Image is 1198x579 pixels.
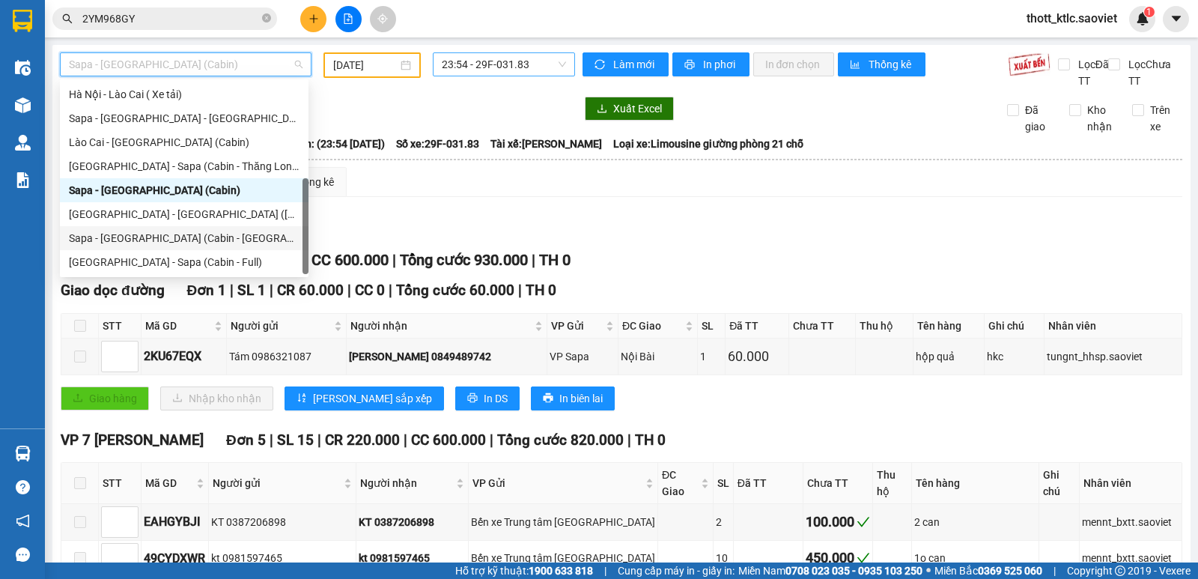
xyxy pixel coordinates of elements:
[300,6,326,32] button: plus
[343,13,353,24] span: file-add
[873,463,912,504] th: Thu hộ
[389,282,392,299] span: |
[144,549,206,568] div: 49CYDXWR
[472,475,642,491] span: VP Gửi
[60,226,308,250] div: Sapa - Hà Nội (Cabin - Thăng Long)
[16,480,30,494] span: question-circle
[1015,9,1129,28] span: thott_ktlc.saoviet
[313,390,432,407] span: [PERSON_NAME] sắp xếp
[291,174,334,190] div: Thống kê
[142,504,209,540] td: EAHGYBJI
[360,475,453,491] span: Người nhận
[16,548,30,562] span: message
[213,475,341,491] span: Người gửi
[121,522,138,537] span: Decrease Value
[838,52,925,76] button: bar-chartThống kê
[62,13,73,24] span: search
[551,318,603,334] span: VP Gửi
[60,106,308,130] div: Sapa - Lào Cai - Hà Nội (Giường)
[355,282,385,299] span: CC 0
[484,390,508,407] span: In DS
[1045,314,1182,339] th: Nhân viên
[160,386,273,410] button: downloadNhập kho nhận
[142,339,227,375] td: 2KU67EQX
[229,348,343,365] div: Tám 0986321087
[121,342,138,357] span: Increase Value
[803,463,873,504] th: Chưa TT
[526,282,556,299] span: TH 0
[703,56,738,73] span: In phơi
[15,60,31,76] img: warehouse-icon
[1122,56,1183,89] span: Lọc Chưa TT
[126,525,135,534] span: down
[15,172,31,188] img: solution-icon
[359,514,466,530] div: KT 0387206898
[126,511,135,520] span: up
[559,390,603,407] span: In biên lai
[347,282,351,299] span: |
[1144,7,1155,17] sup: 1
[613,100,662,117] span: Xuất Excel
[1136,12,1149,25] img: icon-new-feature
[60,154,308,178] div: Hà Nội - Sapa (Cabin - Thăng Long)
[69,53,302,76] span: Sapa - Hà Nội (Cabin)
[121,558,138,573] span: Decrease Value
[121,357,138,372] span: Decrease Value
[672,52,749,76] button: printerIn phơi
[121,544,138,559] span: Increase Value
[60,130,308,154] div: Lào Cai - Hà Nội (Cabin)
[738,563,922,579] span: Miền Nam
[333,57,398,73] input: 10/08/2025
[604,563,606,579] span: |
[789,314,857,339] th: Chưa TT
[370,6,396,32] button: aim
[455,563,593,579] span: Hỗ trợ kỹ thuật:
[60,82,308,106] div: Hà Nội - Lào Cai ( Xe tải)
[700,348,723,365] div: 1
[934,563,1042,579] span: Miền Bắc
[126,345,135,354] span: up
[912,463,1039,504] th: Tên hàng
[684,59,697,71] span: printer
[926,568,931,574] span: ⚪️
[806,512,870,533] div: 100.000
[69,86,299,103] div: Hà Nội - Lào Cai ( Xe tải)
[585,97,674,121] button: downloadXuất Excel
[613,136,803,152] span: Loại xe: Limousine giường phòng 21 chỗ
[226,431,266,449] span: Đơn 5
[455,386,520,410] button: printerIn DS
[231,318,330,334] span: Người gửi
[237,282,266,299] span: SL 1
[69,206,299,222] div: [GEOGRAPHIC_DATA] - [GEOGRAPHIC_DATA] ([GEOGRAPHIC_DATA])
[1039,463,1080,504] th: Ghi chú
[396,136,479,152] span: Số xe: 29F-031.83
[187,282,227,299] span: Đơn 1
[211,514,353,530] div: KT 0387206898
[396,282,514,299] span: Tổng cước 60.000
[126,562,135,571] span: down
[69,110,299,127] div: Sapa - [GEOGRAPHIC_DATA] - [GEOGRAPHIC_DATA] ([GEOGRAPHIC_DATA])
[734,463,803,504] th: Đã TT
[311,251,389,269] span: CC 600.000
[350,318,532,334] span: Người nhận
[987,348,1042,365] div: hkc
[270,282,273,299] span: |
[1144,102,1183,135] span: Trên xe
[404,431,407,449] span: |
[69,254,299,270] div: [GEOGRAPHIC_DATA] - Sapa (Cabin - Full)
[297,392,307,404] span: sort-ascending
[126,547,135,556] span: up
[662,467,698,500] span: ĐC Giao
[359,550,466,566] div: kt 0981597465
[1082,550,1179,566] div: mennt_bxtt.saoviet
[543,392,553,404] span: printer
[698,314,726,339] th: SL
[411,431,486,449] span: CC 600.000
[635,431,666,449] span: TH 0
[400,251,528,269] span: Tổng cước 930.000
[60,178,308,202] div: Sapa - Hà Nội (Cabin)
[1082,514,1179,530] div: mennt_bxtt.saoviet
[61,282,165,299] span: Giao dọc đường
[69,134,299,151] div: Lào Cai - [GEOGRAPHIC_DATA] (Cabin)
[532,251,535,269] span: |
